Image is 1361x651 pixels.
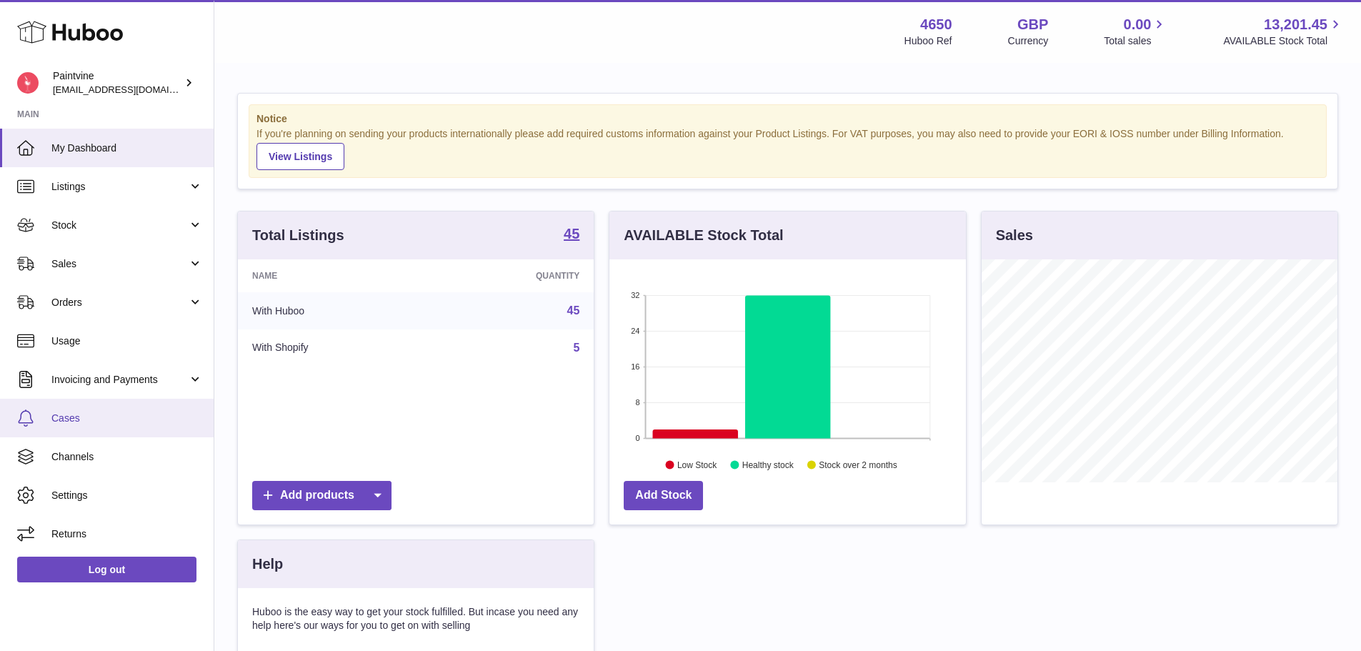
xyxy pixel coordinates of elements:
[238,292,430,329] td: With Huboo
[567,304,580,317] a: 45
[252,555,283,574] h3: Help
[564,227,579,241] strong: 45
[238,259,430,292] th: Name
[256,127,1319,170] div: If you're planning on sending your products internationally please add required customs informati...
[51,219,188,232] span: Stock
[252,226,344,245] h3: Total Listings
[256,143,344,170] a: View Listings
[742,459,794,469] text: Healthy stock
[17,72,39,94] img: euan@paintvine.co.uk
[51,527,203,541] span: Returns
[1008,34,1049,48] div: Currency
[1223,34,1344,48] span: AVAILABLE Stock Total
[632,327,640,335] text: 24
[51,257,188,271] span: Sales
[238,329,430,367] td: With Shopify
[1223,15,1344,48] a: 13,201.45 AVAILABLE Stock Total
[1104,34,1167,48] span: Total sales
[1017,15,1048,34] strong: GBP
[677,459,717,469] text: Low Stock
[624,481,703,510] a: Add Stock
[51,450,203,464] span: Channels
[252,605,579,632] p: Huboo is the easy way to get your stock fulfilled. But incase you need any help here's our ways f...
[996,226,1033,245] h3: Sales
[564,227,579,244] a: 45
[1104,15,1167,48] a: 0.00 Total sales
[252,481,392,510] a: Add products
[1264,15,1327,34] span: 13,201.45
[51,296,188,309] span: Orders
[624,226,783,245] h3: AVAILABLE Stock Total
[256,112,1319,126] strong: Notice
[53,69,181,96] div: Paintvine
[632,291,640,299] text: 32
[51,334,203,348] span: Usage
[819,459,897,469] text: Stock over 2 months
[636,434,640,442] text: 0
[430,259,594,292] th: Quantity
[904,34,952,48] div: Huboo Ref
[573,342,579,354] a: 5
[51,489,203,502] span: Settings
[17,557,196,582] a: Log out
[51,412,203,425] span: Cases
[51,373,188,387] span: Invoicing and Payments
[53,84,210,95] span: [EMAIL_ADDRESS][DOMAIN_NAME]
[632,362,640,371] text: 16
[636,398,640,407] text: 8
[51,141,203,155] span: My Dashboard
[51,180,188,194] span: Listings
[1124,15,1152,34] span: 0.00
[920,15,952,34] strong: 4650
